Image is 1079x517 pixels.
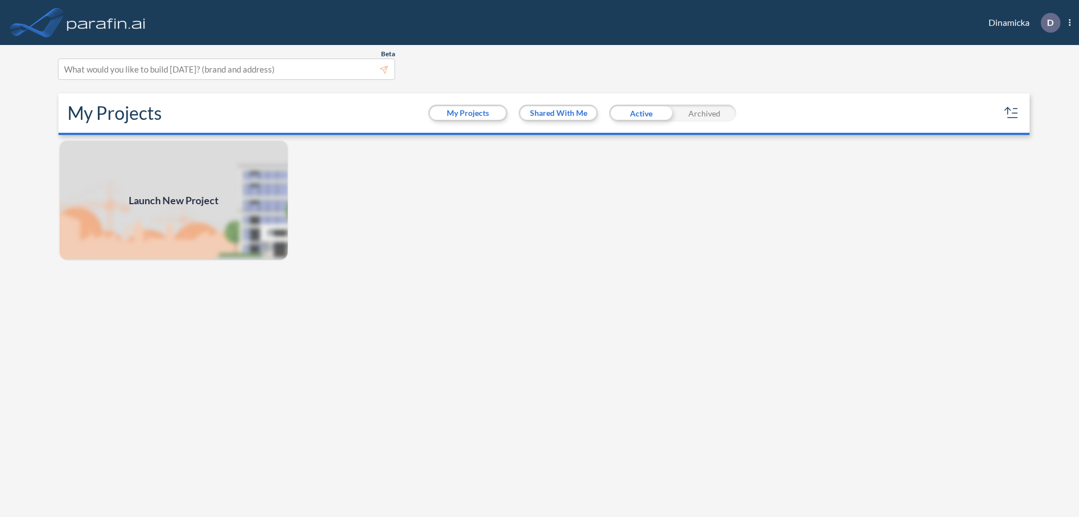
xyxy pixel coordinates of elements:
[520,106,596,120] button: Shared With Me
[972,13,1071,33] div: Dinamicka
[381,50,395,59] span: Beta
[65,11,148,34] img: logo
[129,193,219,208] span: Launch New Project
[58,140,289,261] img: add
[430,106,506,120] button: My Projects
[67,102,162,124] h2: My Projects
[673,105,736,122] div: Archived
[1003,104,1021,122] button: sort
[609,105,673,122] div: Active
[1047,17,1054,28] p: D
[58,140,289,261] a: Launch New Project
